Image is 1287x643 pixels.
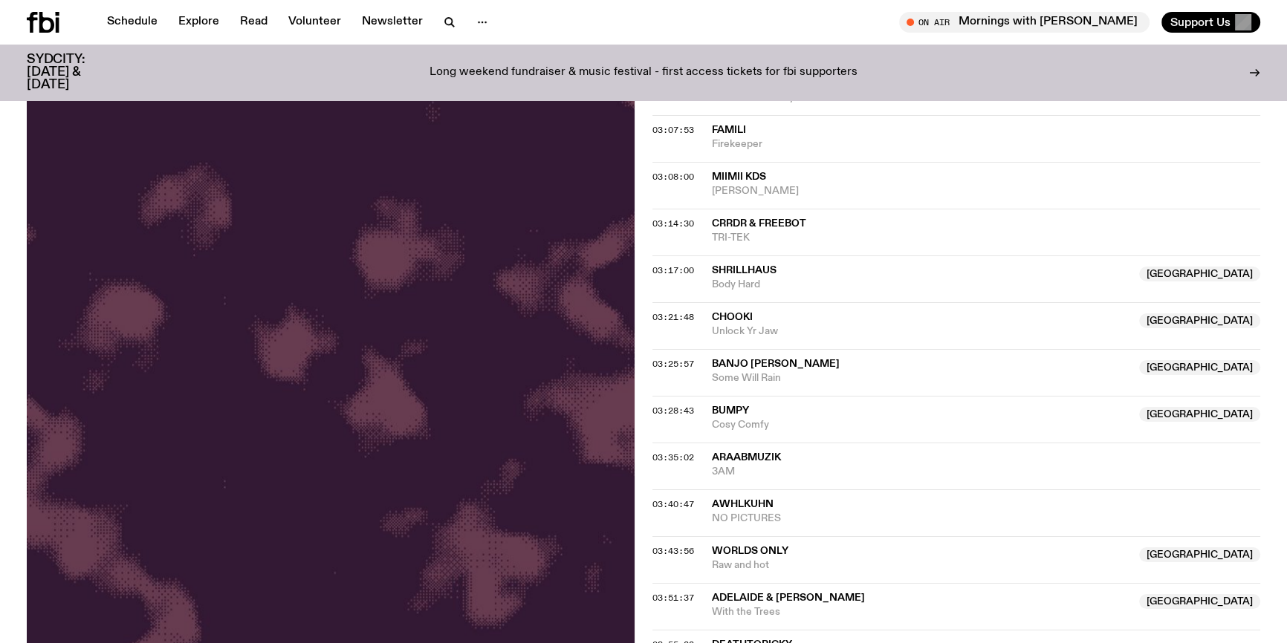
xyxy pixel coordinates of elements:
[652,405,694,417] span: 03:28:43
[712,405,749,416] span: Bumpy
[27,53,122,91] h3: SYDCITY: [DATE] & [DATE]
[279,12,350,33] a: Volunteer
[1139,547,1260,562] span: [GEOGRAPHIC_DATA]
[652,360,694,368] button: 03:25:57
[1139,267,1260,281] span: [GEOGRAPHIC_DATA]
[652,594,694,602] button: 03:51:37
[712,558,1130,572] span: Raw and hot
[712,593,865,603] span: Adelaide & [PERSON_NAME]
[652,173,694,181] button: 03:08:00
[712,137,1260,151] span: Firekeeper
[1170,16,1231,29] span: Support Us
[652,220,694,228] button: 03:14:30
[712,184,1260,198] span: [PERSON_NAME]
[712,265,777,275] span: Shrillhaus
[712,605,1130,619] span: With the Trees
[98,12,166,33] a: Schedule
[712,418,1130,432] span: Cosy Comfy
[712,465,1260,479] span: 3AM
[712,452,781,463] span: AraabMuzik
[712,125,746,135] span: FAMILI
[652,500,694,509] button: 03:40:47
[652,218,694,229] span: 03:14:30
[652,547,694,555] button: 03:43:56
[652,358,694,370] span: 03:25:57
[712,546,788,556] span: Worlds Only
[652,451,694,463] span: 03:35:02
[652,311,694,323] span: 03:21:48
[899,12,1150,33] button: On AirMornings with [PERSON_NAME]
[652,264,694,276] span: 03:17:00
[712,278,1130,292] span: Body Hard
[652,124,694,136] span: 03:07:53
[652,171,694,183] span: 03:08:00
[712,359,840,369] span: Banjo [PERSON_NAME]
[652,545,694,557] span: 03:43:56
[712,371,1130,385] span: Some Will Rain
[1139,360,1260,375] span: [GEOGRAPHIC_DATA]
[652,407,694,415] button: 03:28:43
[1139,594,1260,609] span: [GEOGRAPHIC_DATA]
[712,499,774,509] span: awhlkuhn
[1139,407,1260,422] span: [GEOGRAPHIC_DATA]
[652,267,694,275] button: 03:17:00
[652,313,694,321] button: 03:21:48
[652,126,694,134] button: 03:07:53
[652,454,694,462] button: 03:35:02
[712,512,1260,526] span: NO PICTURES
[712,312,753,322] span: ChooKi
[231,12,276,33] a: Read
[712,324,1130,339] span: Unlock Yr Jaw
[1161,12,1260,33] button: Support Us
[712,231,1260,245] span: TRI-TEK
[169,12,228,33] a: Explore
[712,172,766,182] span: Miimii KDS
[353,12,432,33] a: Newsletter
[1139,313,1260,328] span: [GEOGRAPHIC_DATA]
[712,218,806,229] span: CRRDR & FREEBOT
[429,66,858,79] p: Long weekend fundraiser & music festival - first access tickets for fbi supporters
[652,498,694,510] span: 03:40:47
[652,592,694,604] span: 03:51:37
